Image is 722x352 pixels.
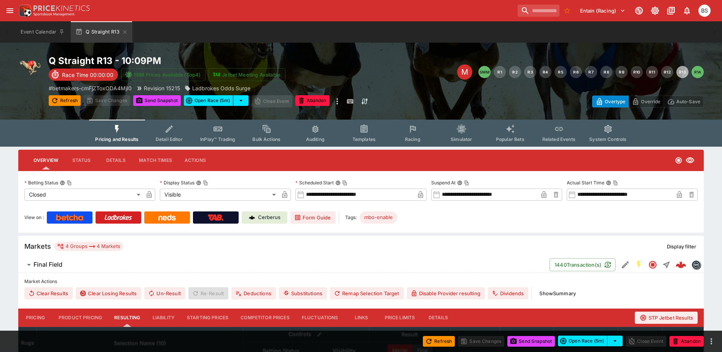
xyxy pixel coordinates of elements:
[478,66,704,78] nav: pagination navigation
[178,151,212,170] button: Actions
[509,66,521,78] button: R2
[567,179,604,186] p: Actual Start Time
[646,258,660,272] button: Closed
[243,327,370,342] th: Controls
[607,336,623,346] button: select merge strategy
[600,66,612,78] button: R8
[3,4,17,18] button: open drawer
[676,98,700,106] p: Auto-Save
[33,5,90,11] img: PriceKinetics
[49,95,81,106] button: Refresh
[641,98,660,106] p: Override
[494,66,506,78] button: R1
[646,66,658,78] button: R11
[451,136,472,142] span: Simulator
[685,156,695,165] svg: Visible
[405,136,421,142] span: Racing
[676,66,689,78] button: R13
[208,214,224,221] img: TabNZ
[33,13,75,16] img: Sportsbook Management
[488,287,528,299] button: Dividends
[24,287,73,299] button: Clear Results
[56,214,83,221] img: Betcha
[558,336,607,346] button: Open Race (5m)
[524,66,536,78] button: R3
[95,136,139,142] span: Pricing and Results
[184,95,249,106] div: split button
[295,96,330,104] span: Mark an event as closed and abandoned.
[539,66,551,78] button: R4
[575,5,630,17] button: Select Tenant
[648,260,657,269] svg: Closed
[196,180,201,186] button: Display StatusCopy To Clipboard
[49,55,376,67] h2: Copy To Clipboard
[692,260,701,269] div: betmakers
[615,66,628,78] button: R9
[592,96,704,107] div: Start From
[200,136,235,142] span: InPlay™ Trading
[344,309,379,327] button: Links
[589,136,626,142] span: System Controls
[24,179,58,186] p: Betting Status
[352,136,376,142] span: Templates
[360,214,397,221] span: mbo-enable
[673,257,689,272] a: d949089e-6261-4a9c-8698-166d1fb262eb
[60,180,65,186] button: Betting StatusCopy To Clipboard
[507,336,555,347] button: Send Snapshot
[613,180,618,186] button: Copy To Clipboard
[496,136,524,142] span: Popular Bets
[24,242,51,251] h5: Markets
[24,211,44,224] label: View on :
[156,136,183,142] span: Detail Editor
[184,95,233,106] button: Open Race (5m)
[550,258,615,271] button: 1440Transaction(s)
[104,214,132,221] img: Ladbrokes
[698,5,711,17] div: Brendan Scoble
[692,66,704,78] button: R14
[33,261,62,269] h6: Final Field
[535,287,580,299] button: ShowSummary
[314,330,324,339] button: Bulk edit
[345,211,357,224] label: Tags:
[660,258,673,272] button: Straight
[342,180,347,186] button: Copy To Clipboard
[144,84,180,92] p: Revision 15215
[89,120,633,147] div: Event type filters
[57,242,120,251] div: 4 Groups 4 Markets
[333,95,342,107] button: more
[518,5,559,17] input: search
[632,4,646,18] button: Connected to PK
[258,214,281,221] p: Cerberus
[147,309,181,327] button: Liability
[18,257,550,272] button: Final Field
[108,309,146,327] button: Resulting
[335,180,341,186] button: Scheduled StartCopy To Clipboard
[160,179,194,186] p: Display Status
[696,2,713,19] button: Brendan Scoble
[249,214,255,221] img: Cerberus
[18,309,53,327] button: Pricing
[631,66,643,78] button: R10
[231,287,276,299] button: Deductions
[306,136,325,142] span: Auditing
[558,336,623,346] div: split button
[423,336,455,347] button: Refresh
[632,258,646,272] button: SGM Enabled
[252,136,281,142] span: Bulk Actions
[669,336,704,347] button: Abandon
[635,312,698,324] button: STP Jetbet Results
[133,95,181,106] button: Send Snapshot
[53,309,108,327] button: Product Pricing
[24,276,698,287] label: Market Actions
[605,98,625,106] p: Overtype
[369,327,450,342] th: Result
[676,259,686,270] div: d949089e-6261-4a9c-8698-166d1fb262eb
[464,180,469,186] button: Copy To Clipboard
[431,179,456,186] p: Suspend At
[279,287,327,299] button: Substitutions
[379,309,421,327] button: Price Limits
[628,96,664,107] button: Override
[49,84,132,92] p: Copy To Clipboard
[296,309,344,327] button: Fluctuations
[662,240,701,253] button: Display filter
